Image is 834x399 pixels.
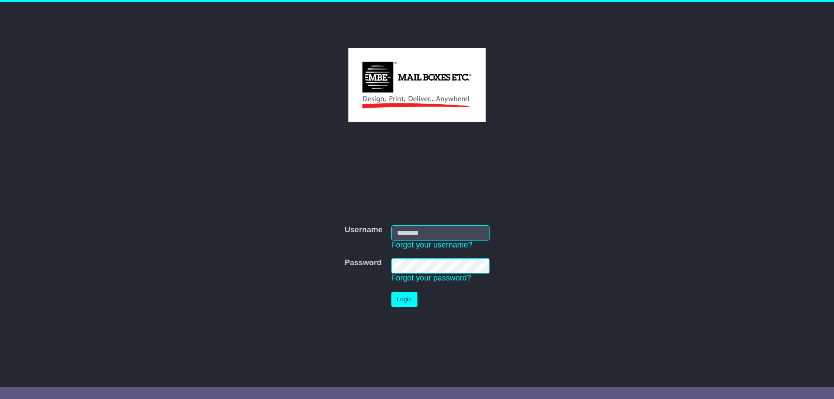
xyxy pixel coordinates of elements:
[391,274,471,282] a: Forgot your password?
[344,225,382,235] label: Username
[348,48,485,122] img: MBE Broadbeach
[391,292,417,307] button: Login
[391,241,473,249] a: Forgot your username?
[344,258,381,268] label: Password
